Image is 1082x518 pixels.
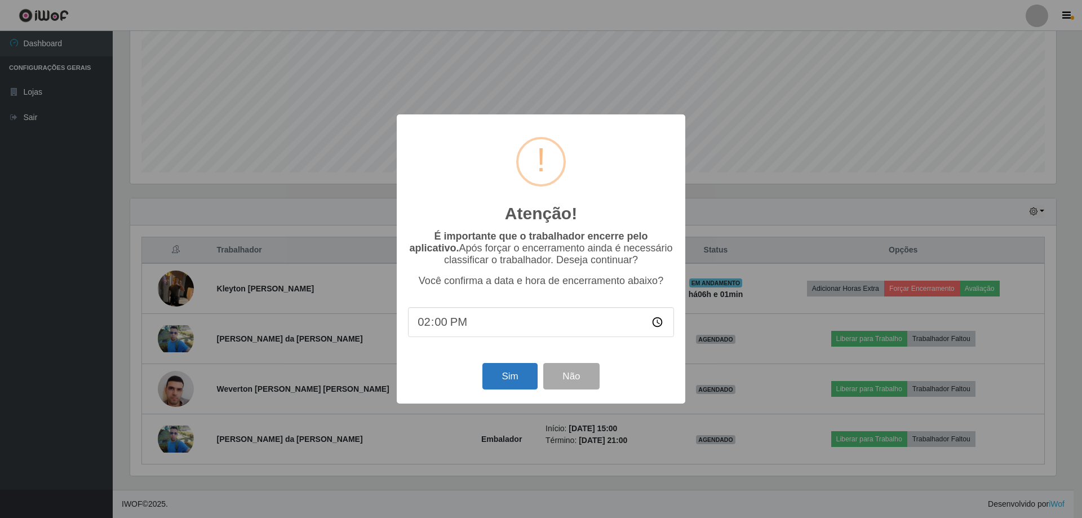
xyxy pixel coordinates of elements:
p: Você confirma a data e hora de encerramento abaixo? [408,275,674,287]
b: É importante que o trabalhador encerre pelo aplicativo. [409,231,648,254]
button: Sim [482,363,537,389]
button: Não [543,363,599,389]
p: Após forçar o encerramento ainda é necessário classificar o trabalhador. Deseja continuar? [408,231,674,266]
h2: Atenção! [505,203,577,224]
